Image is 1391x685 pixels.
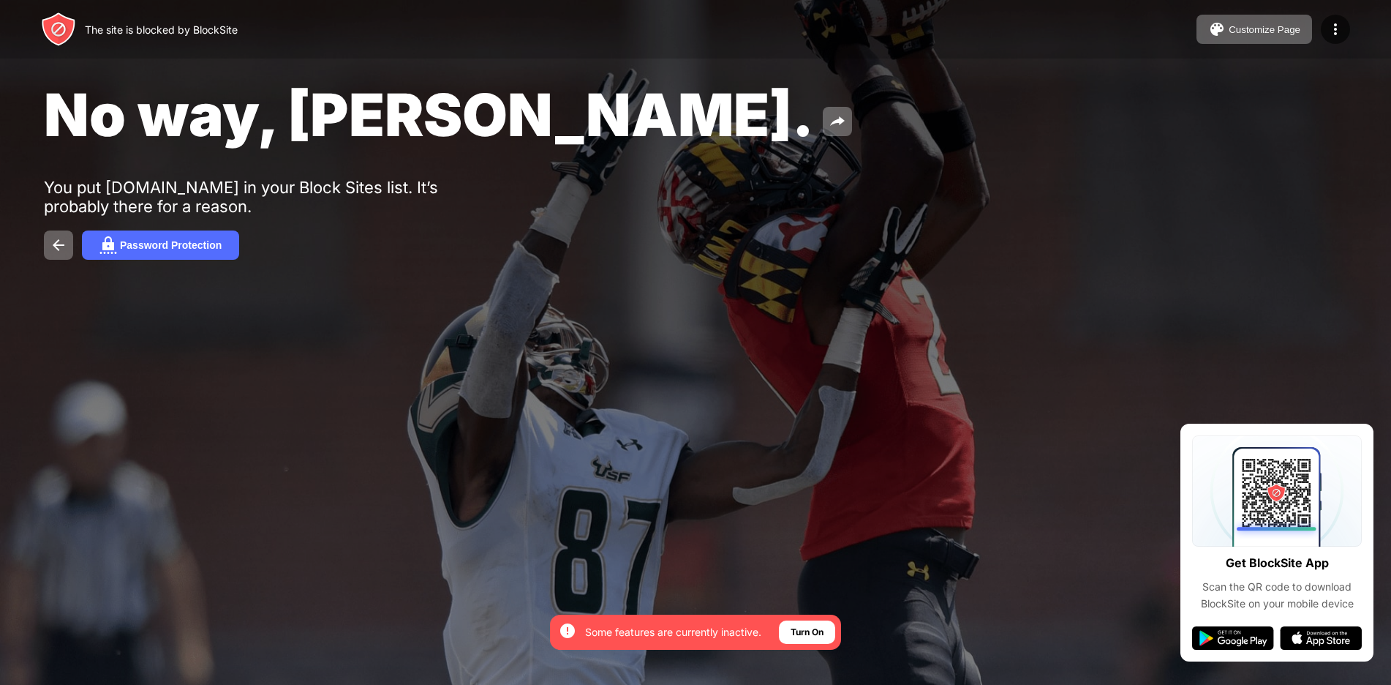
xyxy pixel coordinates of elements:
[1327,20,1344,38] img: menu-icon.svg
[1229,24,1300,35] div: Customize Page
[120,239,222,251] div: Password Protection
[41,12,76,47] img: header-logo.svg
[1208,20,1226,38] img: pallet.svg
[559,622,576,640] img: error-circle-white.svg
[585,625,761,640] div: Some features are currently inactive.
[1226,553,1329,574] div: Get BlockSite App
[44,178,496,216] div: You put [DOMAIN_NAME] in your Block Sites list. It’s probably there for a reason.
[1192,435,1362,547] img: qrcode.svg
[44,79,814,150] span: No way, [PERSON_NAME].
[82,231,239,260] button: Password Protection
[1196,15,1312,44] button: Customize Page
[1192,579,1362,612] div: Scan the QR code to download BlockSite on your mobile device
[791,625,823,640] div: Turn On
[99,236,117,254] img: password.svg
[1192,626,1274,650] img: google-play.svg
[85,23,238,36] div: The site is blocked by BlockSite
[1280,626,1362,650] img: app-store.svg
[50,236,67,254] img: back.svg
[829,113,846,130] img: share.svg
